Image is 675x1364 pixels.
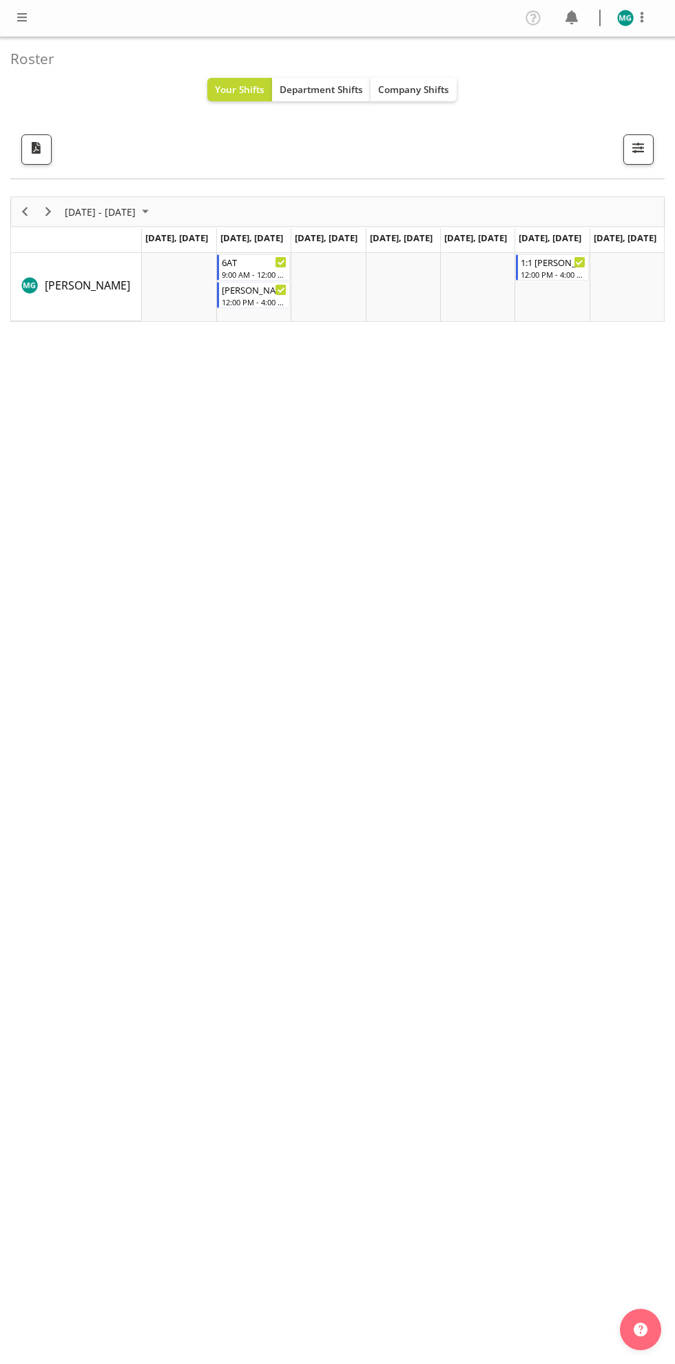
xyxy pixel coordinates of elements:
[45,277,130,294] a: [PERSON_NAME]
[220,232,283,244] span: [DATE], [DATE]
[280,83,363,96] span: Department Shifts
[634,1323,647,1336] img: help-xxl-2.png
[222,269,287,280] div: 9:00 AM - 12:00 PM
[222,296,287,307] div: 12:00 PM - 4:00 PM
[272,78,371,101] button: Department Shifts
[519,232,581,244] span: [DATE], [DATE]
[378,83,449,96] span: Company Shifts
[45,278,130,293] span: [PERSON_NAME]
[371,78,457,101] button: Company Shifts
[11,253,142,321] td: Min Guo resource
[295,232,357,244] span: [DATE], [DATE]
[13,197,37,226] div: previous period
[516,254,589,281] div: Min Guo"s event - 1:1 Ashley P Support Begin From Saturday, September 13, 2025 at 12:00:00 PM GMT...
[16,203,34,221] button: Previous
[37,197,60,226] div: next period
[370,232,433,244] span: [DATE], [DATE]
[215,83,264,96] span: Your Shifts
[39,203,58,221] button: Next
[617,10,634,26] img: min-guo11569.jpg
[21,134,52,165] button: Download a PDF of the roster according to the set date range.
[10,51,654,67] h4: Roster
[222,283,287,296] div: [PERSON_NAME] 1:1 Weekday Day
[60,197,157,226] div: September 08 - 14, 2025
[444,232,507,244] span: [DATE], [DATE]
[217,254,290,281] div: Min Guo"s event - 6AT Begin From Tuesday, September 9, 2025 at 9:00:00 AM GMT+12:00 Ends At Tuesd...
[207,78,272,101] button: Your Shifts
[521,269,585,280] div: 12:00 PM - 4:00 PM
[10,196,665,322] div: Timeline Week of September 8, 2025
[217,282,290,308] div: Min Guo"s event - Morgan 1:1 Weekday Day Begin From Tuesday, September 9, 2025 at 12:00:00 PM GMT...
[594,232,656,244] span: [DATE], [DATE]
[142,253,664,321] table: Timeline Week of September 8, 2025
[521,255,585,269] div: 1:1 [PERSON_NAME] P Support
[222,255,287,269] div: 6AT
[63,203,155,221] button: September 2025
[145,232,208,244] span: [DATE], [DATE]
[63,203,137,221] span: [DATE] - [DATE]
[623,134,654,165] button: Filter Shifts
